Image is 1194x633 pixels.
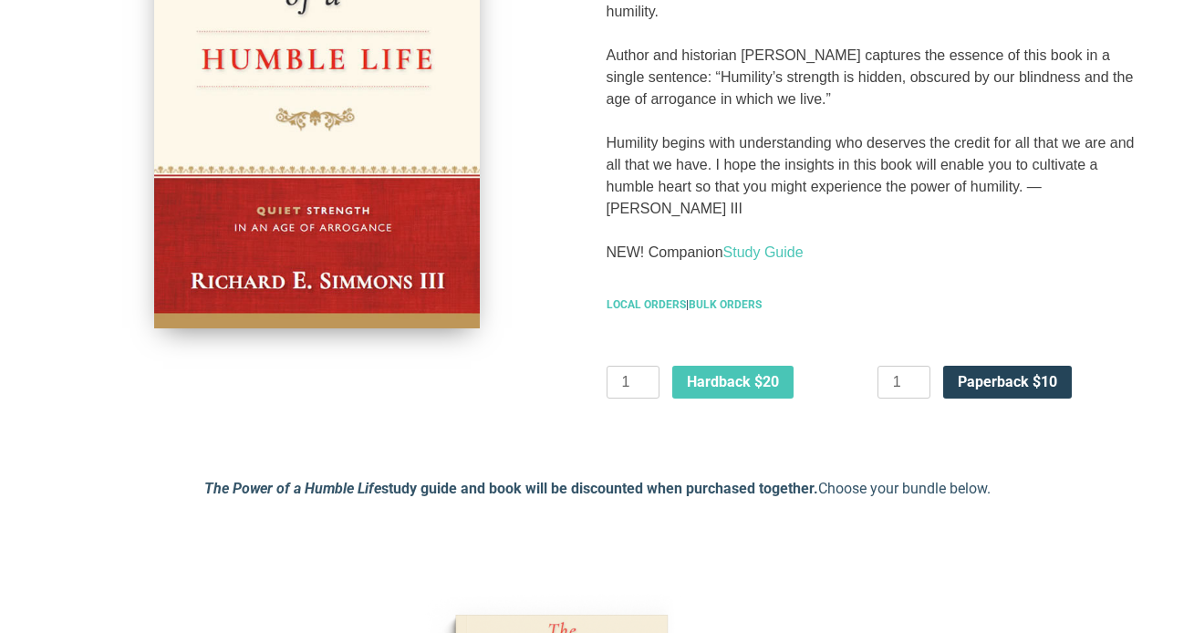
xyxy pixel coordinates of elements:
[958,375,1057,389] span: Paperback $10
[607,242,1149,264] p: NEW! Companion
[36,478,1158,500] p: Choose your bundle below.
[607,298,686,311] a: LOCAL ORDERS
[607,135,1135,216] span: Humility begins with understanding who deserves the credit for all that we are and all that we ha...
[687,375,779,389] span: Hardback $20
[877,366,930,399] input: Product quantity
[672,366,794,399] button: Hardback $20
[723,244,804,260] a: Study Guide
[607,296,1149,313] p: |
[689,298,762,311] a: BULK ORDERS
[943,366,1072,399] button: Paperback $10
[204,480,381,497] em: The Power of a Humble Life
[607,366,659,399] input: Product quantity
[607,47,1134,107] span: Author and historian [PERSON_NAME] captures the essence of this book in a single sentence: “Humil...
[204,480,818,497] strong: study guide and book will be discounted when purchased together.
